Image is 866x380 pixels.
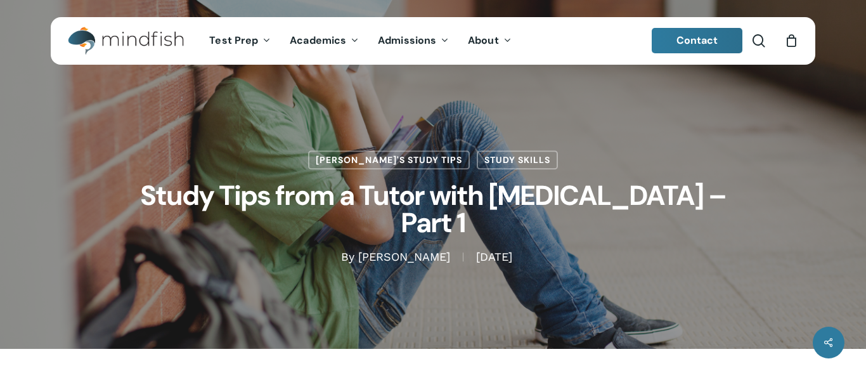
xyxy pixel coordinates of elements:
[280,36,368,46] a: Academics
[200,17,520,65] nav: Main Menu
[341,253,354,262] span: By
[468,34,499,47] span: About
[116,169,750,249] h1: Study Tips from a Tutor with [MEDICAL_DATA] – Part 1
[290,34,346,47] span: Academics
[368,36,458,46] a: Admissions
[358,251,450,264] a: [PERSON_NAME]
[308,150,470,169] a: [PERSON_NAME]'s Study Tips
[652,28,743,53] a: Contact
[51,17,815,65] header: Main Menu
[458,36,521,46] a: About
[782,296,848,362] iframe: Chatbot
[463,253,525,262] span: [DATE]
[200,36,280,46] a: Test Prep
[676,34,718,47] span: Contact
[378,34,436,47] span: Admissions
[477,150,558,169] a: Study Skills
[209,34,258,47] span: Test Prep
